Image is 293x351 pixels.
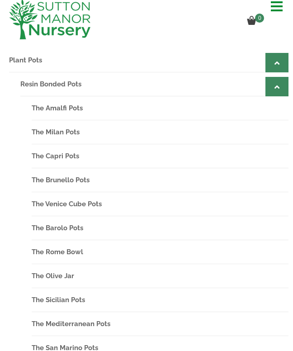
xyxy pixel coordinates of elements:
a: The Venice Cube Pots [32,192,288,216]
a: Resin Bonded Pots [20,72,288,96]
a: The Barolo Pots [32,216,288,240]
a: Plant Pots [9,48,288,72]
a: The Sicilian Pots [32,288,288,312]
a: 0 [247,18,267,26]
a: The Mediterranean Pots [32,312,288,336]
a: The Capri Pots [32,144,288,168]
span: 0 [255,14,264,23]
a: The Olive Jar [32,264,288,288]
a: The Rome Bowl [32,240,288,264]
a: The Brunello Pots [32,168,288,192]
a: The Milan Pots [32,120,288,144]
a: The Amalfi Pots [32,96,288,120]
